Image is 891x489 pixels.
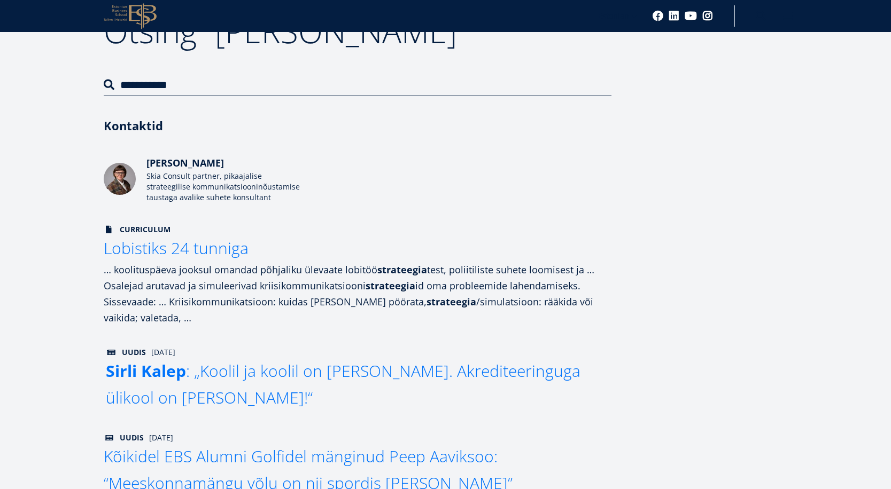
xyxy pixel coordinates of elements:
img: Siri Peepson foto [104,163,136,195]
h3: Kontaktid [104,117,611,133]
strong: Kalep [141,360,186,382]
h1: Otsing “[PERSON_NAME]” [104,10,611,52]
div: … koolituspäeva jooksul omandad põhjaliku ülevaate lobitöö test, poliitiliste suhete loomisest ja... [104,262,611,326]
strong: strateegia [377,263,427,276]
a: Instagram [702,11,713,21]
strong: strateegia [427,295,476,308]
span: Uudis [106,347,146,358]
span: : „Koolil ja koolil on [PERSON_NAME]. Akrediteeringuga ülikool on [PERSON_NAME]!“ [106,360,580,408]
span: [DATE] [151,347,175,358]
span: [PERSON_NAME] [146,156,224,169]
strong: strateegia [366,279,415,292]
div: Skia Consult partner, pikaajalise strateegilise kommunikatsiooninõustamise taustaga avalike suhet... [146,171,307,203]
span: [DATE] [149,432,173,443]
span: Curriculum [104,224,171,235]
span: Uudis [104,432,144,443]
a: Youtube [685,11,697,21]
a: Facebook [653,11,663,21]
a: Linkedin [669,11,679,21]
span: Lobistiks 24 tunniga [104,237,249,259]
strong: Sirli [106,360,137,382]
